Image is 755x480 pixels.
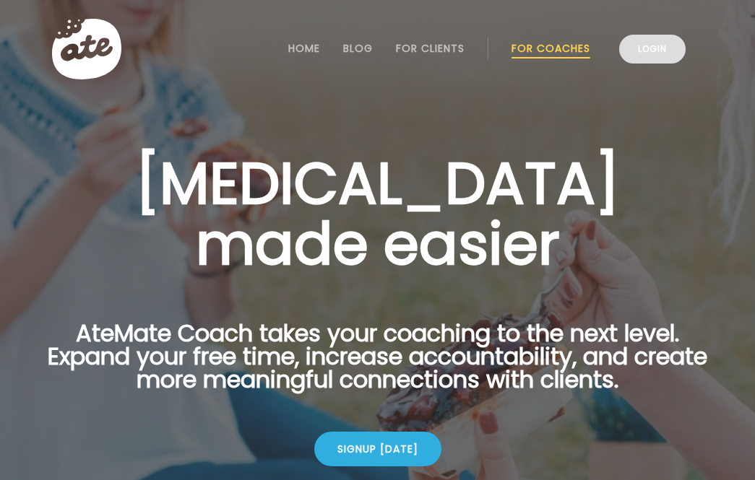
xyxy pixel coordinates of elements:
a: For Clients [396,43,465,54]
h1: [MEDICAL_DATA] made easier [25,153,730,274]
a: Blog [343,43,373,54]
div: Signup [DATE] [314,432,441,466]
a: For Coaches [512,43,590,54]
a: Login [619,35,686,64]
p: AteMate Coach takes your coaching to the next level. Expand your free time, increase accountabili... [25,322,730,409]
a: Home [288,43,320,54]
